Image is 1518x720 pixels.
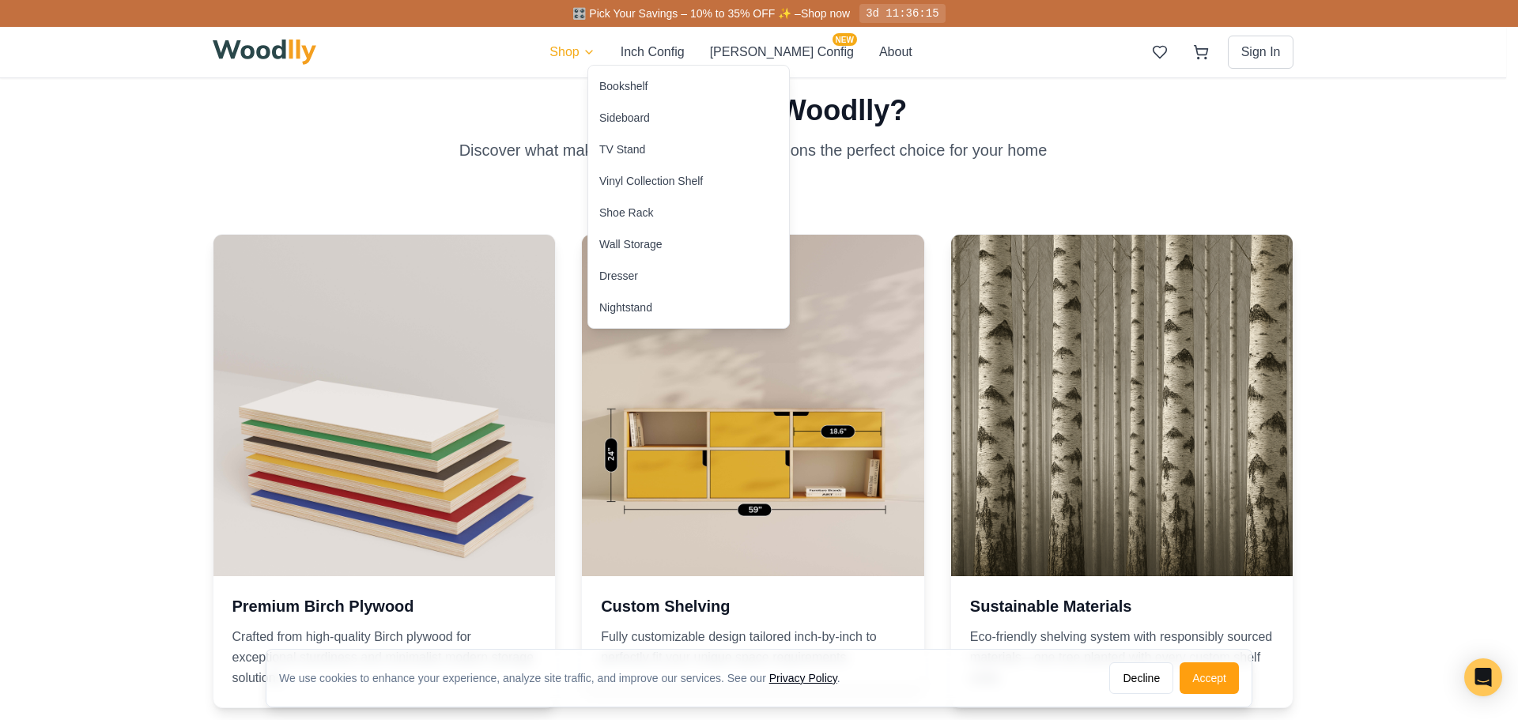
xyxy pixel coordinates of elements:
[599,268,638,284] div: Dresser
[599,300,652,315] div: Nightstand
[599,236,663,252] div: Wall Storage
[599,141,645,157] div: TV Stand
[599,205,653,221] div: Shoe Rack
[599,173,703,189] div: Vinyl Collection Shelf
[587,65,790,329] div: Shop
[599,78,648,94] div: Bookshelf
[599,110,650,126] div: Sideboard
